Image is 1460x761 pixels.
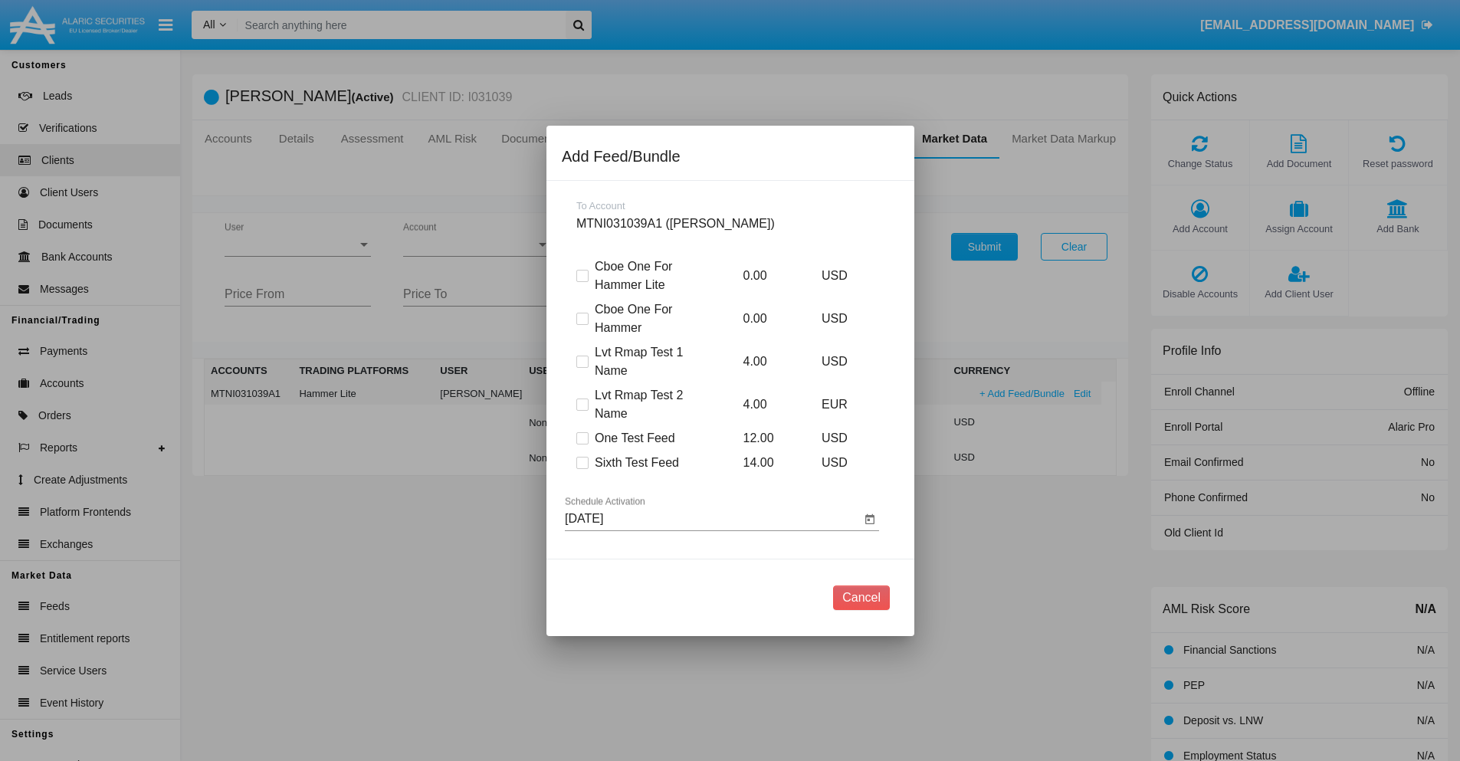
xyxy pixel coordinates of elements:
span: Cboe One For Hammer [595,300,710,337]
span: MTNI031039A1 ([PERSON_NAME]) [576,217,775,230]
p: 14.00 [731,454,800,472]
span: Cboe One For Hammer Lite [595,257,710,294]
p: 4.00 [731,353,800,371]
span: One Test Feed [595,429,675,448]
span: Lvt Rmap Test 2 Name [595,386,710,423]
p: 0.00 [731,310,800,328]
p: USD [810,454,879,472]
div: Add Feed/Bundle [562,144,899,169]
span: Lvt Rmap Test 1 Name [595,343,710,380]
p: 0.00 [731,267,800,285]
p: USD [810,310,879,328]
p: 12.00 [731,429,800,448]
button: Cancel [833,586,890,610]
p: USD [810,353,879,371]
span: Sixth Test Feed [595,454,679,472]
p: 4.00 [731,395,800,414]
p: USD [810,267,879,285]
span: To Account [576,200,625,212]
p: EUR [810,395,879,414]
button: Open calendar [861,510,879,528]
p: USD [810,429,879,448]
